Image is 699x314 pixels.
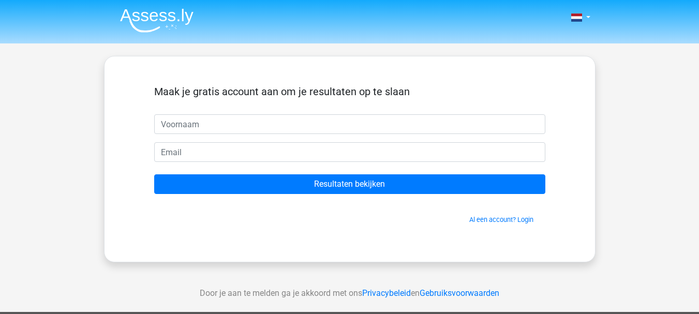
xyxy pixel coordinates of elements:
[154,142,545,162] input: Email
[120,8,194,33] img: Assessly
[362,288,411,298] a: Privacybeleid
[154,174,545,194] input: Resultaten bekijken
[154,114,545,134] input: Voornaam
[154,85,545,98] h5: Maak je gratis account aan om je resultaten op te slaan
[420,288,499,298] a: Gebruiksvoorwaarden
[469,216,533,223] a: Al een account? Login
